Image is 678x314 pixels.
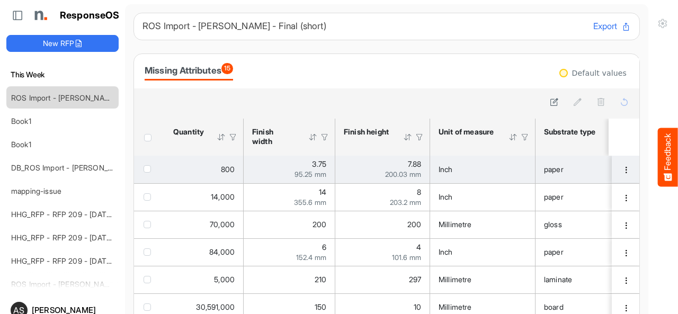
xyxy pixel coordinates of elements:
button: dropdownbutton [620,275,632,286]
span: 5,000 [214,275,235,284]
div: Finish width [252,127,295,146]
span: 200 [313,220,326,229]
div: Filter Icon [320,132,329,142]
span: 15 [221,63,233,74]
a: HHG_RFP - RFP 209 - [DATE] - ROS TEST 3 (LITE) [11,210,185,219]
td: 6 is template cell Column Header httpsnorthellcomontologiesmapping-rulesmeasurementhasfinishsizew... [244,238,335,266]
span: gloss [544,220,562,229]
span: 150 [315,302,326,311]
span: 7.88 [408,159,421,168]
a: DB_ROS Import - [PERSON_NAME] - ROS 4 [11,163,161,172]
td: 200 is template cell Column Header httpsnorthellcomontologiesmapping-rulesmeasurementhasfinishsiz... [244,211,335,238]
button: dropdownbutton [620,193,632,203]
span: board [544,302,564,311]
span: 152.4 mm [296,253,326,262]
td: 70000 is template cell Column Header httpsnorthellcomontologiesmapping-rulesorderhasquantity [165,211,244,238]
span: 200 [407,220,421,229]
td: c977a2d4-1c97-4445-b2e3-3e4186f3657e is template cell Column Header [612,211,641,238]
span: laminate [544,275,572,284]
td: paper is template cell Column Header httpsnorthellcomontologiesmapping-rulesmaterialhassubstratem... [536,238,637,266]
h1: ResponseOS [60,10,120,21]
td: 7.875 is template cell Column Header httpsnorthellcomontologiesmapping-rulesmeasurementhasfinishs... [335,156,430,183]
td: laminate is template cell Column Header httpsnorthellcomontologiesmapping-rulesmaterialhassubstra... [536,266,637,293]
img: Northell [29,5,50,26]
span: 8 [417,187,421,196]
span: 14 [319,187,326,196]
span: 14,000 [211,192,235,201]
th: Header checkbox [134,119,165,156]
div: Filter Icon [520,132,530,142]
td: 210 is template cell Column Header httpsnorthellcomontologiesmapping-rulesmeasurementhasfinishsiz... [244,266,335,293]
button: dropdownbutton [620,303,632,313]
button: dropdownbutton [620,165,632,175]
td: 336d8926-b6dc-4be1-903e-e8cd01ffe692 is template cell Column Header [612,266,641,293]
span: Millimetre [439,275,472,284]
div: Missing Attributes [145,63,233,78]
div: Filter Icon [415,132,424,142]
td: 3.75 is template cell Column Header httpsnorthellcomontologiesmapping-rulesmeasurementhasfinishsi... [244,156,335,183]
div: [PERSON_NAME] [32,306,114,314]
td: paper is template cell Column Header httpsnorthellcomontologiesmapping-rulesmaterialhassubstratem... [536,183,637,211]
span: 800 [221,165,235,174]
a: mapping-issue [11,186,61,195]
span: paper [544,247,564,256]
span: 84,000 [209,247,235,256]
div: Default values [572,69,627,77]
td: Inch is template cell Column Header httpsnorthellcomontologiesmapping-rulesmeasurementhasunitofme... [430,156,536,183]
button: Export [593,20,631,33]
td: 6f3dbcb1-7a9d-4840-934a-df8b968ccdfe is template cell Column Header [612,156,641,183]
td: checkbox [134,238,165,266]
a: Book1 [11,116,31,125]
td: 800 is template cell Column Header httpsnorthellcomontologiesmapping-rulesorderhasquantity [165,156,244,183]
td: Millimetre is template cell Column Header httpsnorthellcomontologiesmapping-rulesmeasurementhasun... [430,266,536,293]
span: 101.6 mm [392,253,421,262]
td: paper is template cell Column Header httpsnorthellcomontologiesmapping-rulesmaterialhassubstratem... [536,156,637,183]
button: New RFP [6,35,119,52]
span: 210 [315,275,326,284]
td: 84000 is template cell Column Header httpsnorthellcomontologiesmapping-rulesorderhasquantity [165,238,244,266]
span: paper [544,165,564,174]
span: 203.2 mm [390,198,421,207]
span: 3.75 [312,159,326,168]
td: 14 is template cell Column Header httpsnorthellcomontologiesmapping-rulesmeasurementhasfinishsize... [244,183,335,211]
span: Inch [439,247,453,256]
td: 240f2db5-6636-4ac4-8b0d-15fdcde6c9a5 is template cell Column Header [612,238,641,266]
td: checkbox [134,266,165,293]
span: 6 [322,243,326,252]
td: Inch is template cell Column Header httpsnorthellcomontologiesmapping-rulesmeasurementhasunitofme... [430,183,536,211]
td: 8 is template cell Column Header httpsnorthellcomontologiesmapping-rulesmeasurementhasfinishsizeh... [335,183,430,211]
div: Substrate type [544,127,596,137]
td: 5000 is template cell Column Header httpsnorthellcomontologiesmapping-rulesorderhasquantity [165,266,244,293]
td: checkbox [134,183,165,211]
td: 200 is template cell Column Header httpsnorthellcomontologiesmapping-rulesmeasurementhasfinishsiz... [335,211,430,238]
a: ROS Import - [PERSON_NAME] - Final (short) [11,93,165,102]
span: paper [544,192,564,201]
span: 30,591,000 [196,302,235,311]
h6: This Week [6,69,119,80]
span: Inch [439,165,453,174]
td: Millimetre is template cell Column Header httpsnorthellcomontologiesmapping-rulesmeasurementhasun... [430,211,536,238]
td: Inch is template cell Column Header httpsnorthellcomontologiesmapping-rulesmeasurementhasunitofme... [430,238,536,266]
td: 297 is template cell Column Header httpsnorthellcomontologiesmapping-rulesmeasurementhasfinishsiz... [335,266,430,293]
td: b04a58dc-d524-4f71-af3c-abbdcbb38504 is template cell Column Header [612,183,641,211]
td: gloss is template cell Column Header httpsnorthellcomontologiesmapping-rulesmaterialhassubstratem... [536,211,637,238]
button: dropdownbutton [620,248,632,258]
div: Unit of measure [439,127,495,137]
span: Millimetre [439,302,472,311]
button: Feedback [658,128,678,186]
td: checkbox [134,211,165,238]
span: 10 [414,302,421,311]
span: Inch [439,192,453,201]
a: Book1 [11,140,31,149]
div: Finish height [344,127,389,137]
a: HHG_RFP - RFP 209 - [DATE] - ROS TEST 3 (LITE) [11,256,185,265]
a: HHG_RFP - RFP 209 - [DATE] - ROS TEST 3 (LITE) [11,233,185,242]
td: 14000 is template cell Column Header httpsnorthellcomontologiesmapping-rulesorderhasquantity [165,183,244,211]
button: dropdownbutton [620,220,632,231]
td: 4 is template cell Column Header httpsnorthellcomontologiesmapping-rulesmeasurementhasfinishsizeh... [335,238,430,266]
span: 4 [416,243,421,252]
div: Quantity [173,127,203,137]
td: checkbox [134,156,165,183]
div: Filter Icon [228,132,238,142]
span: 355.6 mm [294,198,326,207]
